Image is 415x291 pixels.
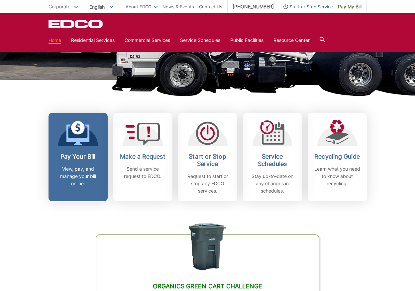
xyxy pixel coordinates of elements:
a: Service Schedules Stay up-to-date on any changes in schedules. [243,113,302,201]
a: Public Facilities [230,37,263,44]
a: About EDCO [126,3,157,10]
a: Home [49,37,61,44]
p: Send a service request to EDCO. [118,165,167,180]
a: Recycling Guide Learn what you need to know about recycling. [308,113,367,201]
a: Pay Your Bill View, pay, and manage your bill online. [49,113,108,201]
a: Make a Request Send a service request to EDCO. [113,113,172,201]
a: EDCD logo. Return to the homepage. [49,20,104,28]
a: News & Events [162,3,194,10]
h2: Service Schedules [248,153,297,168]
h2: Pay Your Bill [53,153,103,160]
span: English [84,1,118,12]
p: View, pay, and manage your bill online. [53,165,103,187]
h2: Organics Green Cart Challenge [110,283,305,290]
a: Resource Center [273,37,310,44]
h2: Start or Stop Service [183,153,232,168]
a: Residential Services [71,37,115,44]
p: Stay up-to-date on any changes in schedules. [248,173,297,195]
p: Request to start or stop any EDCO services. [183,173,232,195]
p: Learn what you need to know about recycling. [313,165,362,187]
a: Contact Us [199,3,222,10]
span: Pay My Bill [338,3,362,10]
a: Service Schedules [180,37,220,44]
h2: Recycling Guide [313,153,362,160]
h2: Make a Request [118,153,167,160]
span: Corporate [49,4,70,9]
a: Commercial Services [125,37,170,44]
